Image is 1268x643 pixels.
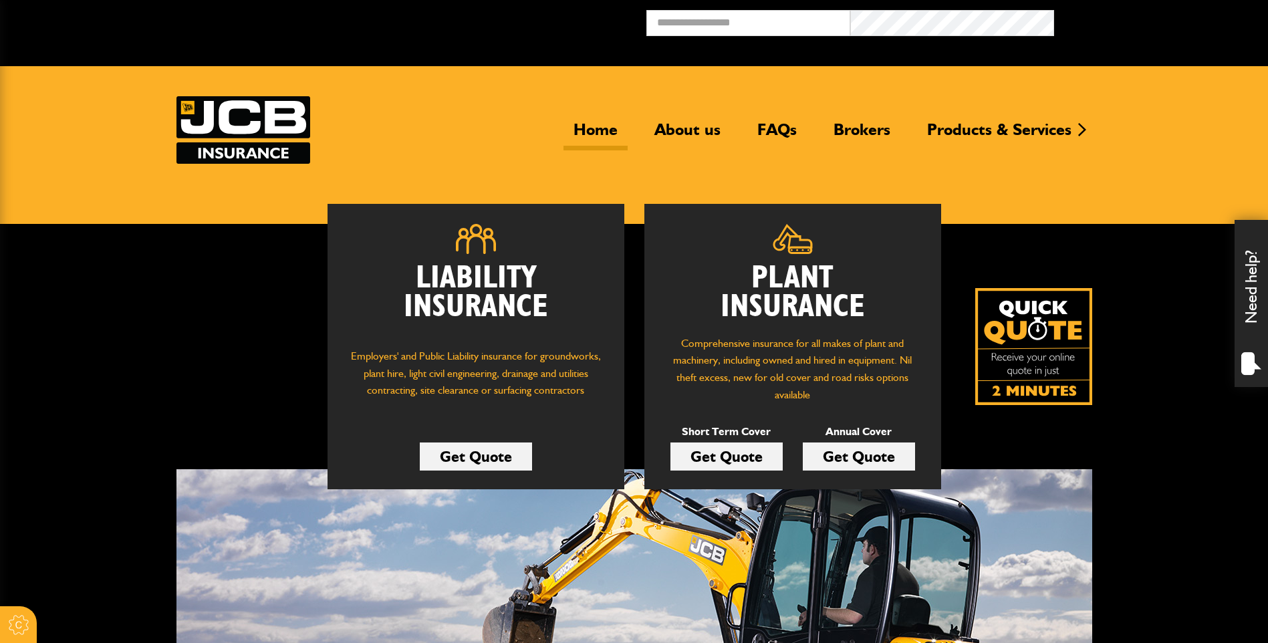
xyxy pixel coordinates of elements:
h2: Plant Insurance [664,264,921,321]
a: Get your insurance quote isn just 2-minutes [975,288,1092,405]
p: Employers' and Public Liability insurance for groundworks, plant hire, light civil engineering, d... [348,348,604,412]
a: FAQs [747,120,807,150]
a: About us [644,120,731,150]
a: Brokers [823,120,900,150]
a: Get Quote [670,442,783,471]
a: Home [563,120,628,150]
div: Need help? [1235,220,1268,387]
p: Annual Cover [803,423,915,440]
p: Comprehensive insurance for all makes of plant and machinery, including owned and hired in equipm... [664,335,921,403]
p: Short Term Cover [670,423,783,440]
a: Products & Services [917,120,1082,150]
img: JCB Insurance Services logo [176,96,310,164]
img: Quick Quote [975,288,1092,405]
a: Get Quote [803,442,915,471]
a: Get Quote [420,442,532,471]
button: Broker Login [1054,10,1258,31]
h2: Liability Insurance [348,264,604,335]
a: JCB Insurance Services [176,96,310,164]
